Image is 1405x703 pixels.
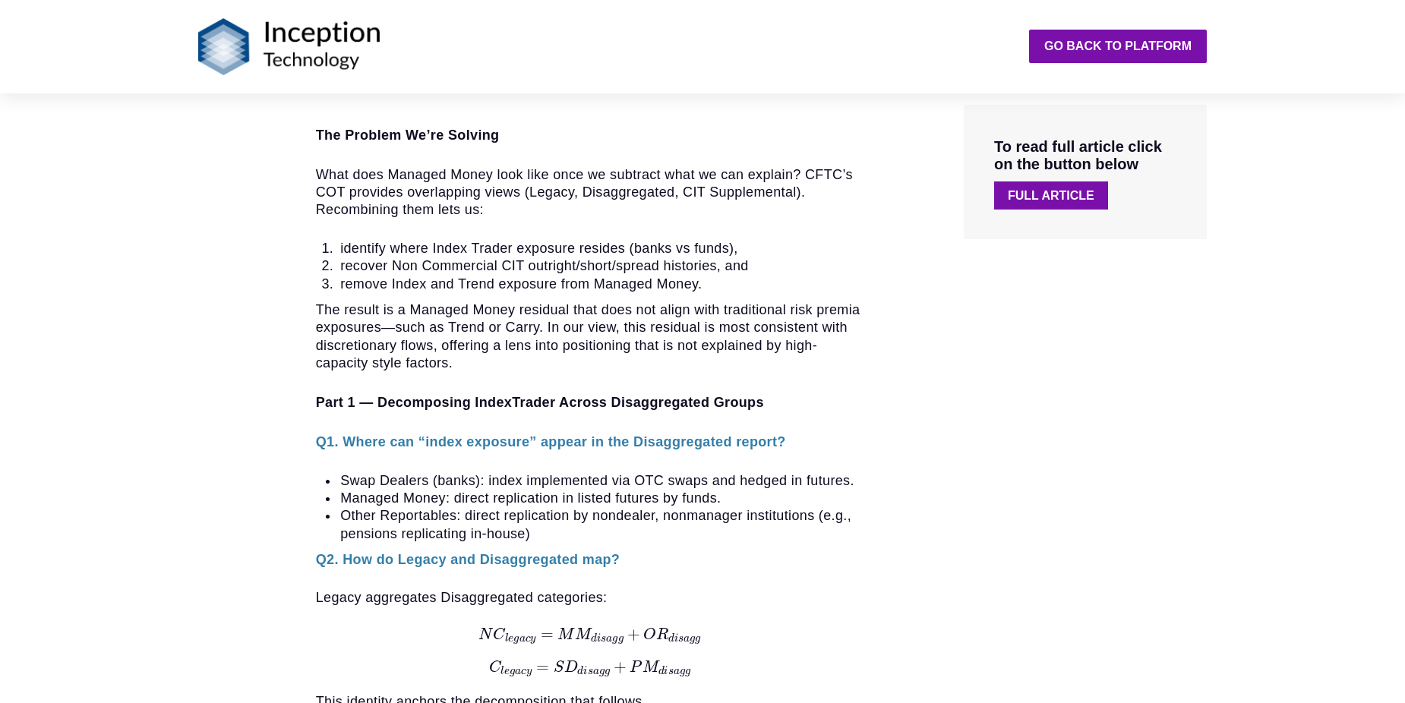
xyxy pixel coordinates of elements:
[316,589,864,607] p: Legacy aggregates Disaggregated categories:
[1044,39,1192,52] strong: Go back to platform
[198,18,380,75] img: Logo
[316,434,786,449] strong: Q1. Where can “index exposure” appear in the Disaggregated report?
[316,552,620,567] strong: Q2. How do Legacy and Disaggregated map?
[316,128,500,143] span: The Problem We’re Solving
[1029,30,1207,63] a: Go back to platform
[339,472,864,490] li: Swap Dealers (banks): index implemented via OTC swaps and hedged in futures.
[316,301,864,373] p: The result is a Managed Money residual that does not align with traditional risk premia exposures...
[338,257,864,275] li: recover Non Commercial CIT outright/short/spread histories, and
[994,181,1108,210] a: Full Article
[316,166,864,219] p: What does Managed Money look like once we subtract what we can explain? CFTC’s COT provides overl...
[316,395,764,410] span: Part 1 — Decomposing IndexTrader Across Disaggregated Groups
[338,240,864,257] li: identify where Index Trader exposure resides (banks vs funds),
[339,490,864,507] li: Managed Money: direct replication in listed futures by funds.
[338,276,864,293] li: remove Index and Trend exposure from Managed Money.
[339,507,864,543] li: Other Reportables: direct replication by nondealer, nonmanager institutions (e.g., pensions repli...
[994,138,1176,173] h6: To read full article click on the button below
